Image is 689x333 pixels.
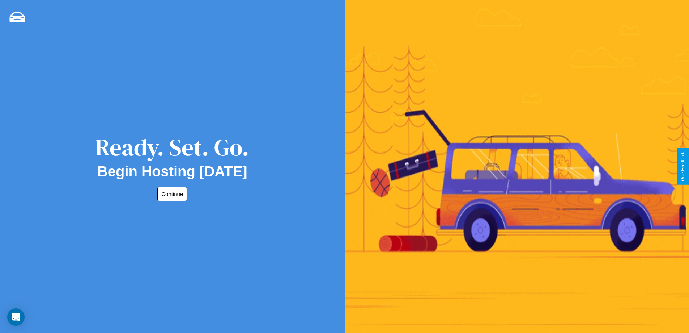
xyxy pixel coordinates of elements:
[95,131,249,163] div: Ready. Set. Go.
[680,152,685,181] div: Give Feedback
[97,163,247,180] h2: Begin Hosting [DATE]
[7,308,25,326] div: Open Intercom Messenger
[157,187,187,201] button: Continue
